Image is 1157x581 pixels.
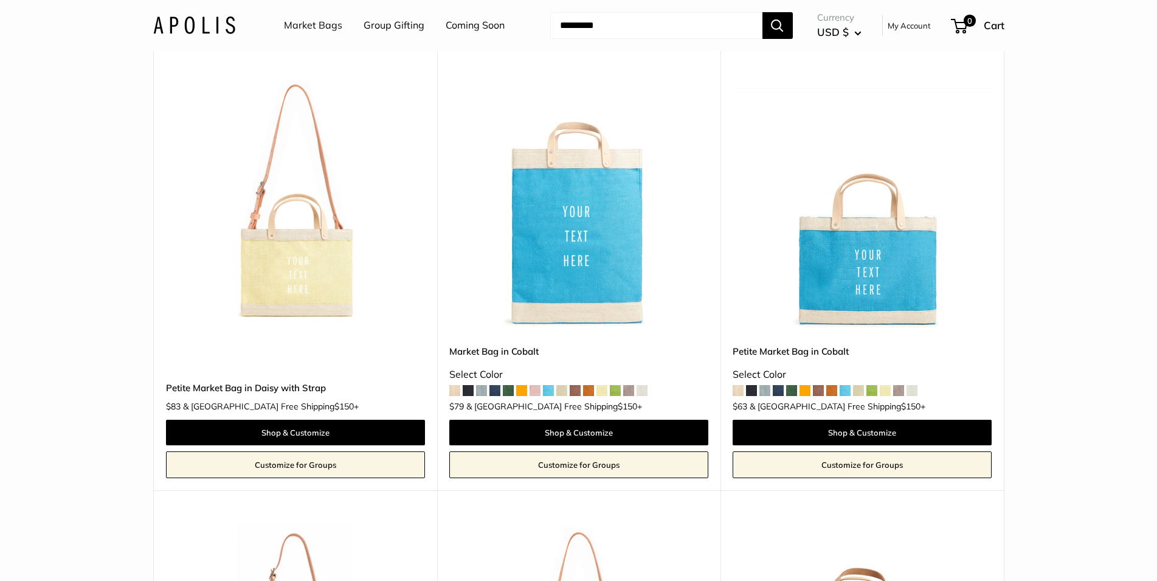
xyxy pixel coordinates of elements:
span: $63 [733,401,747,412]
input: Search... [550,12,762,39]
img: Petite Market Bag in Daisy with Strap [166,73,425,332]
span: 0 [963,15,975,27]
span: & [GEOGRAPHIC_DATA] Free Shipping + [750,402,925,411]
span: $83 [166,401,181,412]
div: Select Color [449,366,708,384]
span: & [GEOGRAPHIC_DATA] Free Shipping + [183,402,359,411]
a: Shop & Customize [449,420,708,445]
span: $150 [618,401,637,412]
a: Coming Soon [446,16,505,35]
button: Search [762,12,793,39]
a: Market Bag in Cobalt [449,344,708,358]
span: & [GEOGRAPHIC_DATA] Free Shipping + [466,402,642,411]
a: Petite Market Bag in Cobalt [733,344,992,358]
a: My Account [888,18,931,33]
button: USD $ [817,23,862,42]
span: $150 [901,401,920,412]
a: Market Bags [284,16,342,35]
a: Customize for Groups [449,451,708,478]
a: Petite Market Bag in Daisy with Strap [166,381,425,395]
div: Select Color [733,366,992,384]
img: Apolis [153,16,235,34]
a: Market Bag in CobaltMarket Bag in Cobalt [449,73,708,332]
img: Petite Market Bag in Cobalt [733,73,992,332]
a: 0 Cart [952,16,1004,35]
span: $79 [449,401,464,412]
a: Shop & Customize [733,420,992,445]
a: Petite Market Bag in Daisy with StrapPetite Market Bag in Daisy with Strap [166,73,425,332]
img: Market Bag in Cobalt [449,73,708,332]
span: Cart [984,19,1004,32]
a: Customize for Groups [733,451,992,478]
a: Petite Market Bag in CobaltPetite Market Bag in Cobalt [733,73,992,332]
span: $150 [334,401,354,412]
span: USD $ [817,26,849,38]
a: Customize for Groups [166,451,425,478]
a: Group Gifting [364,16,424,35]
a: Shop & Customize [166,420,425,445]
span: Currency [817,9,862,26]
